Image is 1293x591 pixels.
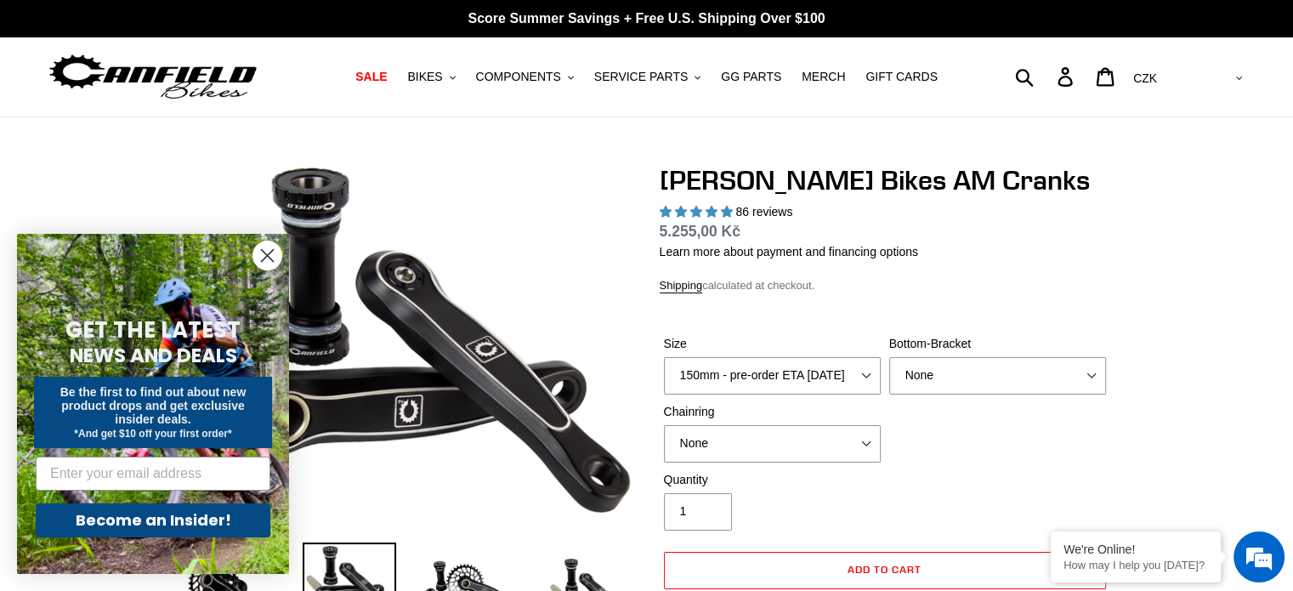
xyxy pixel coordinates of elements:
[586,65,709,88] button: SERVICE PARTS
[848,563,922,576] span: Add to cart
[664,403,881,421] label: Chainring
[664,552,1106,589] button: Add to cart
[70,342,237,369] span: NEWS AND DEALS
[468,65,582,88] button: COMPONENTS
[47,50,259,104] img: Canfield Bikes
[865,70,938,84] span: GIFT CARDS
[889,335,1106,353] label: Bottom-Bracket
[74,428,231,440] span: *And get $10 off your first order*
[1063,543,1208,556] div: We're Online!
[660,245,918,259] a: Learn more about payment and financing options
[660,205,736,219] span: 4.97 stars
[857,65,946,88] a: GIFT CARDS
[36,457,270,491] input: Enter your email address
[60,385,247,426] span: Be the first to find out about new product drops and get exclusive insider deals.
[735,205,792,219] span: 86 reviews
[660,164,1110,196] h1: [PERSON_NAME] Bikes AM Cranks
[712,65,790,88] a: GG PARTS
[660,223,740,240] span: 5.255,00 Kč
[65,315,241,345] span: GET THE LATEST
[476,70,561,84] span: COMPONENTS
[660,279,703,293] a: Shipping
[802,70,845,84] span: MERCH
[594,70,688,84] span: SERVICE PARTS
[407,70,442,84] span: BIKES
[721,70,781,84] span: GG PARTS
[355,70,387,84] span: SALE
[1063,559,1208,571] p: How may I help you today?
[399,65,463,88] button: BIKES
[793,65,853,88] a: MERCH
[664,471,881,489] label: Quantity
[36,503,270,537] button: Become an Insider!
[660,277,1110,294] div: calculated at checkout.
[347,65,395,88] a: SALE
[664,335,881,353] label: Size
[252,241,282,270] button: Close dialog
[1024,58,1068,95] input: Search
